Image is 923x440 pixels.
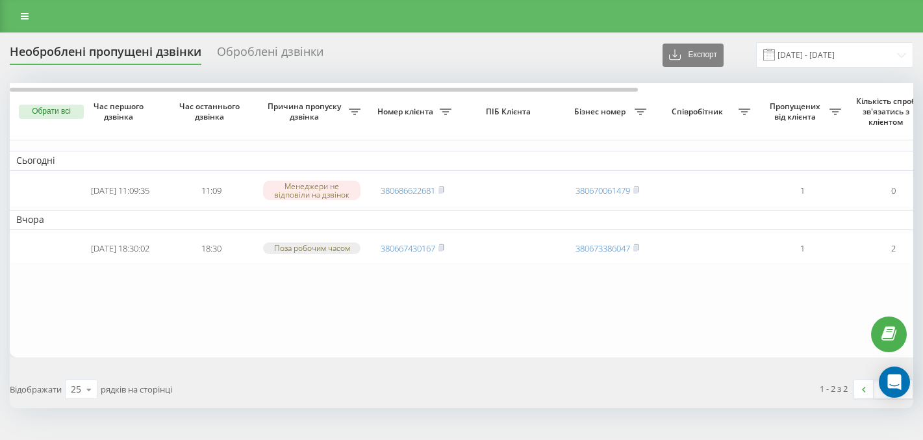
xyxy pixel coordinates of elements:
[19,105,84,119] button: Обрати всі
[820,382,848,395] div: 1 - 2 з 2
[217,45,323,65] div: Оброблені дзвінки
[763,101,829,122] span: Пропущених від клієнта
[263,242,360,253] div: Поза робочим часом
[469,107,551,117] span: ПІБ Клієнта
[166,174,257,208] td: 11:09
[381,242,435,254] a: 380667430167
[575,185,630,196] a: 380670061479
[381,185,435,196] a: 380686622681
[10,45,201,65] div: Необроблені пропущені дзвінки
[663,44,724,67] button: Експорт
[166,233,257,265] td: 18:30
[659,107,739,117] span: Співробітник
[176,101,246,122] span: Час останнього дзвінка
[568,107,635,117] span: Бізнес номер
[85,101,155,122] span: Час першого дзвінка
[879,367,910,398] div: Open Intercom Messenger
[75,174,166,208] td: [DATE] 11:09:35
[757,174,848,208] td: 1
[874,380,893,398] a: 1
[757,233,848,265] td: 1
[101,383,172,395] span: рядків на сторінці
[10,383,62,395] span: Відображати
[263,181,360,200] div: Менеджери не відповіли на дзвінок
[373,107,440,117] span: Номер клієнта
[75,233,166,265] td: [DATE] 18:30:02
[575,242,630,254] a: 380673386047
[71,383,81,396] div: 25
[263,101,349,122] span: Причина пропуску дзвінка
[854,96,920,127] span: Кількість спроб зв'язатись з клієнтом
